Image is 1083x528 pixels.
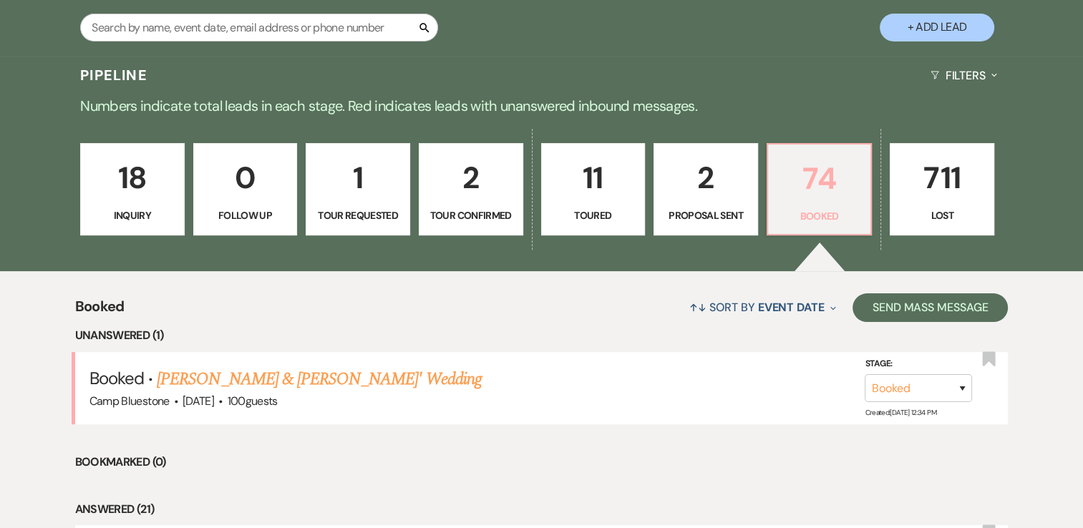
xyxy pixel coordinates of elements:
a: 2Tour Confirmed [419,143,523,236]
p: Inquiry [89,207,175,223]
button: Send Mass Message [853,293,1009,322]
a: 711Lost [890,143,994,236]
p: Proposal Sent [663,207,749,223]
p: Tour Requested [315,207,401,223]
p: Booked [777,208,863,224]
span: Booked [89,367,144,389]
p: Follow Up [203,207,288,223]
p: 711 [899,154,985,202]
label: Stage: [865,356,972,372]
span: ↑↓ [689,300,706,315]
li: Unanswered (1) [75,326,1009,345]
p: Numbers indicate total leads in each stage. Red indicates leads with unanswered inbound messages. [26,94,1057,117]
p: 2 [428,154,514,202]
li: Bookmarked (0) [75,453,1009,471]
p: 11 [550,154,636,202]
button: + Add Lead [880,14,994,41]
span: Booked [75,295,125,326]
input: Search by name, event date, email address or phone number [80,14,438,41]
p: 0 [203,154,288,202]
span: [DATE] [183,393,214,409]
a: 11Toured [541,143,646,236]
p: 2 [663,154,749,202]
p: Lost [899,207,985,223]
li: Answered (21) [75,500,1009,519]
p: 1 [315,154,401,202]
p: 74 [777,155,863,202]
p: Tour Confirmed [428,207,514,223]
p: Toured [550,207,636,223]
h3: Pipeline [80,65,147,85]
p: 18 [89,154,175,202]
span: 100 guests [228,393,278,409]
a: [PERSON_NAME] & [PERSON_NAME]' Wedding [157,366,482,392]
a: 1Tour Requested [306,143,410,236]
button: Sort By Event Date [684,288,841,326]
span: Event Date [758,300,825,315]
span: Created: [DATE] 12:34 PM [865,408,936,417]
span: Camp Bluestone [89,393,170,409]
a: 0Follow Up [193,143,298,236]
a: 2Proposal Sent [654,143,758,236]
a: 18Inquiry [80,143,185,236]
a: 74Booked [767,143,873,236]
button: Filters [925,57,1003,94]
